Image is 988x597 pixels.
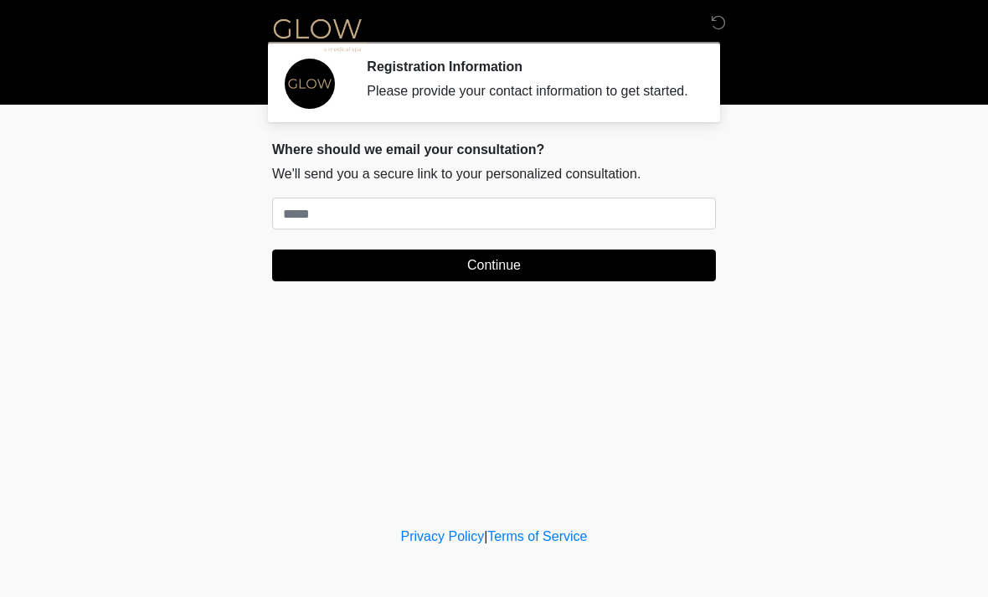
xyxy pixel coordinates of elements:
[487,529,587,543] a: Terms of Service
[272,250,716,281] button: Continue
[272,142,716,157] h2: Where should we email your consultation?
[367,81,691,101] div: Please provide your contact information to get started.
[272,164,716,184] p: We'll send you a secure link to your personalized consultation.
[484,529,487,543] a: |
[255,13,379,55] img: Glow Medical Spa Logo
[285,59,335,109] img: Agent Avatar
[401,529,485,543] a: Privacy Policy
